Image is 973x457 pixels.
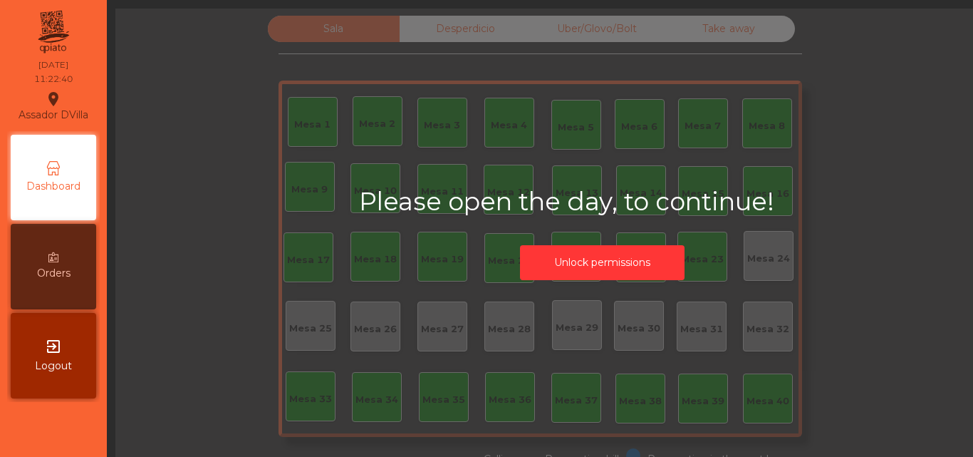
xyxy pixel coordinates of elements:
i: exit_to_app [45,338,62,355]
div: 11:22:40 [34,73,73,86]
span: Orders [37,266,71,281]
button: Unlock permissions [520,245,685,280]
span: Logout [35,359,72,374]
i: location_on [45,91,62,108]
span: Dashboard [26,179,80,194]
img: qpiato [36,7,71,57]
div: Assador DVilla [19,88,88,124]
h2: Please open the day, to continue! [359,187,845,217]
div: [DATE] [38,58,68,71]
